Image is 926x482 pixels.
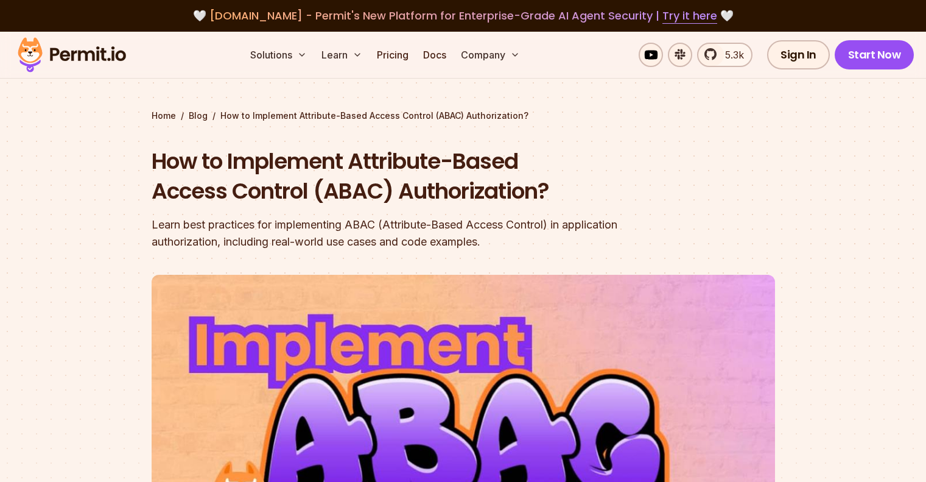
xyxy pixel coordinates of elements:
[245,43,312,67] button: Solutions
[697,43,752,67] a: 5.3k
[12,34,132,76] img: Permit logo
[152,110,775,122] div: / /
[152,216,619,250] div: Learn best practices for implementing ABAC (Attribute-Based Access Control) in application author...
[317,43,367,67] button: Learn
[152,146,619,207] h1: How to Implement Attribute-Based Access Control (ABAC) Authorization?
[189,110,208,122] a: Blog
[418,43,451,67] a: Docs
[209,8,717,23] span: [DOMAIN_NAME] - Permit's New Platform for Enterprise-Grade AI Agent Security |
[718,48,744,62] span: 5.3k
[662,8,717,24] a: Try it here
[29,7,897,24] div: 🤍 🤍
[372,43,413,67] a: Pricing
[152,110,176,122] a: Home
[767,40,830,69] a: Sign In
[456,43,525,67] button: Company
[835,40,914,69] a: Start Now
